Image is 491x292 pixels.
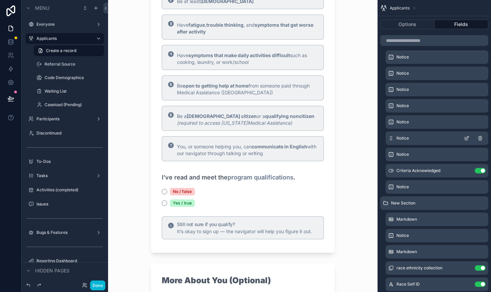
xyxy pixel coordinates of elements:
[390,5,410,11] span: Applicants
[36,36,91,41] label: Applicants
[396,168,440,173] span: Criteria Acknowledged
[396,152,409,157] span: Notice
[177,52,307,65] span: Have such as cooking, laundry, or work/school
[36,130,103,136] label: Discontinued
[36,173,93,178] label: Tasks
[435,20,489,29] button: Fields
[188,22,205,28] strong: fatigue
[45,89,103,94] label: Waiting List
[396,233,409,238] span: Notice
[36,159,103,164] label: To-Dos
[45,75,103,80] label: Code Demographics
[36,230,93,235] label: Bugs & Features
[380,20,435,29] button: Options
[248,120,290,126] a: Medical Assistance
[177,83,310,95] span: Be from someone paid through Medical Assistance ([GEOGRAPHIC_DATA])
[177,144,316,156] span: You, or someone helping you, can with our navigator through talking or writing
[177,82,318,96] div: Be **open to getting help at home** from someone paid through Medical Assistance (MA)
[396,184,409,190] span: Notice
[396,265,442,271] span: race ethnicity collection
[36,258,103,264] label: Reporting Dashboard
[252,144,307,149] strong: communicate in English
[177,120,292,126] em: (required to access [US_STATE] )
[177,113,318,126] div: Be a **U.S. citizen** or a **[qualifying noncitizen](https://www.lawhelpmn.org/self-help-library/...
[170,199,195,207] div: Yes / true
[36,116,93,122] label: Participants
[187,113,257,119] strong: [DEMOGRAPHIC_DATA] citizen
[396,87,409,92] span: Notice
[177,228,318,235] div: It’s okay to sign up — the navigator will help you figure it out.
[46,48,76,53] span: Create a record
[396,249,417,254] span: Markdown
[177,222,318,227] h5: Still not sure if you qualify?
[36,22,93,27] label: Everyone
[183,83,249,89] strong: open to getting help at home
[177,22,318,35] div: Have **fatigue**, **trouble thinking**, and **symptoms that get worse after activity**
[90,281,105,290] button: Done
[162,276,271,285] h1: More About You (Optional)
[396,71,409,76] span: Notice
[265,113,314,119] a: qualifying noncitizen
[35,267,70,274] span: Hidden pages
[396,54,409,60] span: Notice
[396,217,417,222] span: Markdown
[396,119,409,125] span: Notice
[177,52,318,66] div: Have **symptoms that make daily activities difficult** such as cooking, laundry, or work/school
[177,228,312,234] span: It’s okay to sign up — the navigator will help you figure it out.
[170,188,195,195] div: No / false
[35,5,49,11] span: Menu
[45,62,103,67] label: Referral Source
[177,143,318,157] div: You, or someone helping you, can **communicate in English** with our navigator through talking or...
[206,22,243,28] strong: trouble thinking
[396,103,409,108] span: Notice
[396,136,409,141] span: Notice
[177,113,314,126] span: Be a or a
[36,201,103,207] label: Issues
[177,22,313,34] span: Have , , and
[36,187,103,193] label: Activities (completed)
[391,200,415,206] span: New Section
[45,102,103,107] label: Caseload (Pending)
[188,52,290,58] strong: symptoms that make daily activities difficult
[162,173,295,182] h3: I’ve read and meet the .
[34,45,104,56] a: Create a record
[228,174,293,181] a: program qualifications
